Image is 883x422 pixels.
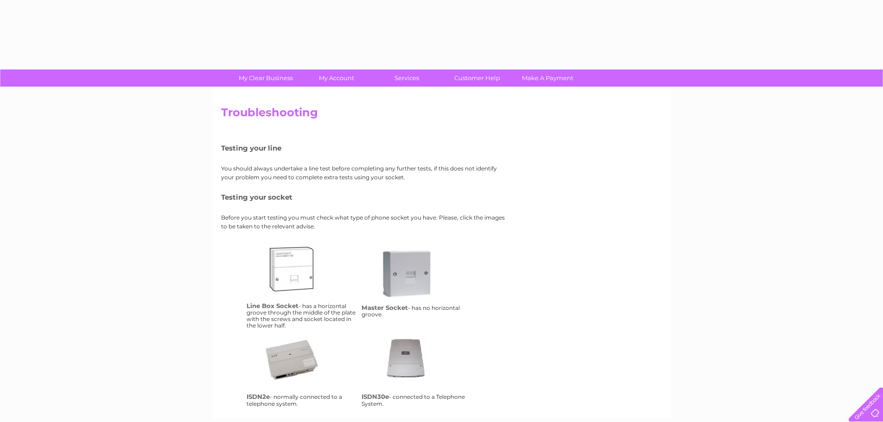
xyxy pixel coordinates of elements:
[359,331,474,409] td: - connected to a Telephone System.
[362,304,408,311] h4: Master Socket
[221,106,662,124] h2: Troubleshooting
[244,240,359,331] td: - has a horizontal groove through the middle of the plate with the screws and socket located in t...
[439,69,515,87] a: Customer Help
[265,333,339,407] a: isdn2e
[247,393,270,400] h4: ISDN2e
[380,246,454,321] a: ms
[221,213,508,231] p: Before you start testing you must check what type of phone socket you have. Please, click the ima...
[221,144,508,152] h5: Testing your line
[298,69,375,87] a: My Account
[368,69,445,87] a: Services
[247,302,299,309] h4: Line Box Socket
[509,69,586,87] a: Make A Payment
[228,69,304,87] a: My Clear Business
[380,333,454,407] a: isdn30e
[221,164,508,182] p: You should always undertake a line test before completing any further tests, if this does not ide...
[221,193,508,201] h5: Testing your socket
[362,393,389,400] h4: ISDN30e
[265,242,339,316] a: lbs
[244,331,359,409] td: - normally connected to a telephone system.
[359,240,474,331] td: - has no horizontal groove.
